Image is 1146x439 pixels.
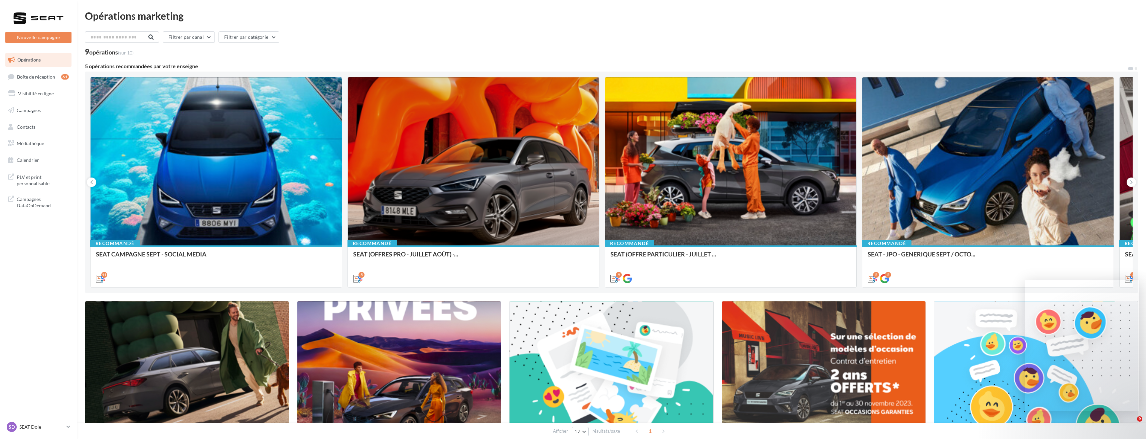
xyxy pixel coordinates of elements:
[4,120,73,134] a: Contacts
[4,136,73,150] a: Médiathèque
[118,50,134,56] span: (sur 10)
[96,250,206,258] span: SEAT CAMPAGNE SEPT - SOCIAL MEDIA
[353,250,458,258] span: SEAT (OFFRES PRO - JUILLET AOÛT) -...
[17,57,41,63] span: Opérations
[575,429,580,434] span: 12
[85,48,134,56] div: 9
[90,240,140,247] div: Recommandé
[885,272,891,278] div: 2
[17,195,69,209] span: Campagnes DataOnDemand
[862,240,911,247] div: Recommandé
[1025,280,1139,411] iframe: Intercom live chat message
[17,173,69,187] span: PLV et print personnalisable
[1130,272,1136,278] div: 6
[85,64,1127,69] div: 5 opérations recommandées par votre enseigne
[4,87,73,101] a: Visibilité en ligne
[17,140,44,146] span: Médiathèque
[1137,416,1142,422] span: 9
[4,70,73,84] a: Boîte de réception61
[89,49,134,55] div: opérations
[17,74,55,79] span: Boîte de réception
[219,31,279,43] button: Filtrer par catégorie
[873,272,879,278] div: 2
[610,250,716,258] span: SEAT (OFFRE PARTICULIER - JUILLET ...
[5,32,71,43] button: Nouvelle campagne
[19,424,64,430] p: SEAT Dole
[347,240,397,247] div: Recommandé
[359,272,365,278] div: 5
[616,272,622,278] div: 9
[18,91,54,96] span: Visibilité en ligne
[17,157,39,163] span: Calendrier
[85,11,1138,21] div: Opérations marketing
[163,31,215,43] button: Filtrer par canal
[553,428,568,434] span: Afficher
[17,107,41,113] span: Campagnes
[4,153,73,167] a: Calendrier
[4,192,73,212] a: Campagnes DataOnDemand
[1123,416,1139,432] iframe: Intercom live chat
[4,170,73,190] a: PLV et print personnalisable
[868,250,975,258] span: SEAT - JPO - GENERIQUE SEPT / OCTO...
[5,421,71,433] a: SD SEAT Dole
[17,124,35,129] span: Contacts
[101,272,107,278] div: 11
[9,424,15,430] span: SD
[605,240,654,247] div: Recommandé
[61,74,69,80] div: 61
[592,428,620,434] span: résultats/page
[645,426,656,436] span: 1
[4,53,73,67] a: Opérations
[572,427,589,436] button: 12
[4,103,73,117] a: Campagnes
